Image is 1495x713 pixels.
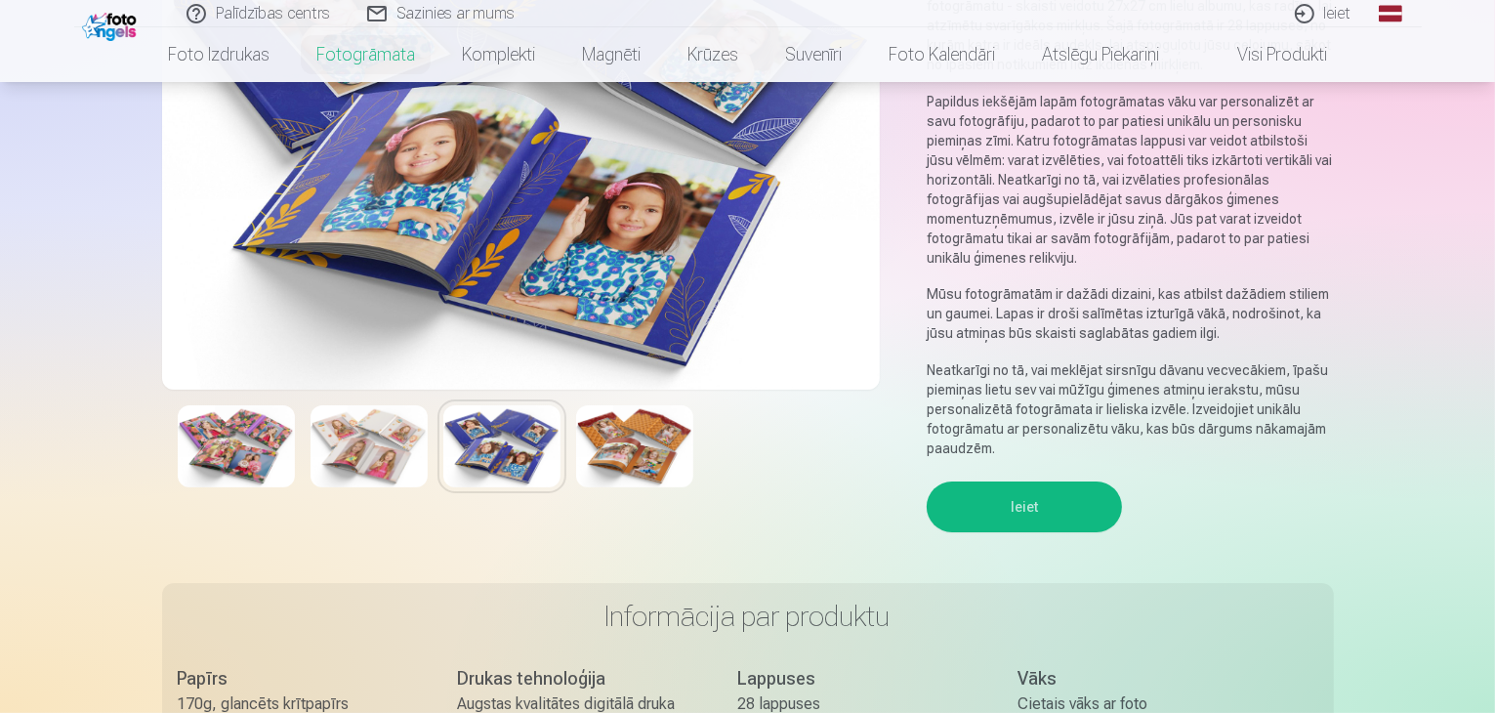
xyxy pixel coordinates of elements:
p: Mūsu fotogrāmatām ir dažādi dizaini, kas atbilst dažādiem stiliem un gaumei. Lapas ir droši salīm... [927,284,1334,343]
a: Foto izdrukas [145,27,293,82]
a: Atslēgu piekariņi [1018,27,1183,82]
a: Komplekti [438,27,559,82]
div: Lappuses [738,665,979,692]
p: Neatkarīgi no tā, vai meklējat sirsnīgu dāvanu vecvecākiem, īpašu piemiņas lietu sev vai mūžīgu ģ... [927,360,1334,458]
a: Suvenīri [762,27,865,82]
a: Visi produkti [1183,27,1350,82]
h3: Informācija par produktu [178,599,1318,634]
div: Vāks [1018,665,1260,692]
a: Krūzes [664,27,762,82]
div: Papīrs [178,665,419,692]
p: Papildus iekšējām lapām fotogrāmatas vāku var personalizēt ar savu fotogrāfiju, padarot to par pa... [927,92,1334,268]
a: Foto kalendāri [865,27,1018,82]
a: Fotogrāmata [293,27,438,82]
button: Ieiet [927,482,1122,532]
img: /fa1 [82,8,142,41]
div: Drukas tehnoloģija [458,665,699,692]
a: Magnēti [559,27,664,82]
